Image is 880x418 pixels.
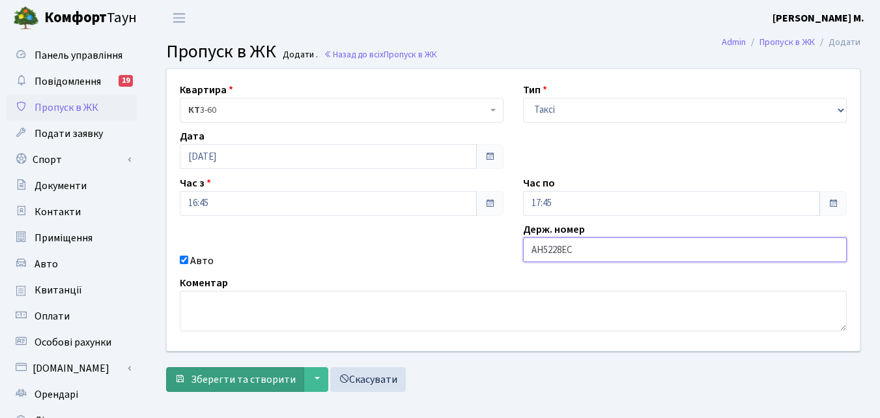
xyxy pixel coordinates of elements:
[166,38,276,65] span: Пропуск в ЖК
[523,222,585,237] label: Держ. номер
[191,372,296,387] span: Зберегти та створити
[523,82,547,98] label: Тип
[35,309,70,323] span: Оплати
[190,253,214,269] label: Авто
[35,231,92,245] span: Приміщення
[7,68,137,95] a: Повідомлення19
[166,367,304,392] button: Зберегти та створити
[35,205,81,219] span: Контакти
[7,277,137,303] a: Квитанції
[44,7,107,28] b: Комфорт
[722,35,746,49] a: Admin
[119,75,133,87] div: 19
[330,367,406,392] a: Скасувати
[188,104,200,117] b: КТ
[759,35,815,49] a: Пропуск в ЖК
[35,127,103,141] span: Подати заявку
[523,237,847,262] input: AA0001AA
[180,275,228,291] label: Коментар
[324,48,437,61] a: Назад до всіхПропуск в ЖК
[7,173,137,199] a: Документи
[35,48,122,63] span: Панель управління
[35,179,87,193] span: Документи
[7,199,137,225] a: Контакти
[773,11,864,25] b: [PERSON_NAME] М.
[163,7,195,29] button: Переключити навігацію
[7,147,137,173] a: Спорт
[7,381,137,408] a: Орендарі
[773,10,864,26] a: [PERSON_NAME] М.
[523,175,555,191] label: Час по
[180,175,211,191] label: Час з
[7,251,137,277] a: Авто
[815,35,860,50] li: Додати
[180,82,233,98] label: Квартира
[7,329,137,355] a: Особові рахунки
[280,50,318,61] small: Додати .
[44,7,137,29] span: Таун
[35,387,78,402] span: Орендарі
[7,121,137,147] a: Подати заявку
[180,128,205,144] label: Дата
[7,225,137,251] a: Приміщення
[13,5,39,31] img: logo.png
[7,303,137,329] a: Оплати
[7,355,137,381] a: [DOMAIN_NAME]
[702,29,880,56] nav: breadcrumb
[35,335,111,350] span: Особові рахунки
[35,100,98,115] span: Пропуск в ЖК
[384,48,437,61] span: Пропуск в ЖК
[180,98,504,123] span: <b>КТ</b>&nbsp;&nbsp;&nbsp;&nbsp;3-60
[188,104,487,117] span: <b>КТ</b>&nbsp;&nbsp;&nbsp;&nbsp;3-60
[35,257,58,271] span: Авто
[7,42,137,68] a: Панель управління
[7,95,137,121] a: Пропуск в ЖК
[35,74,101,89] span: Повідомлення
[35,283,82,297] span: Квитанції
